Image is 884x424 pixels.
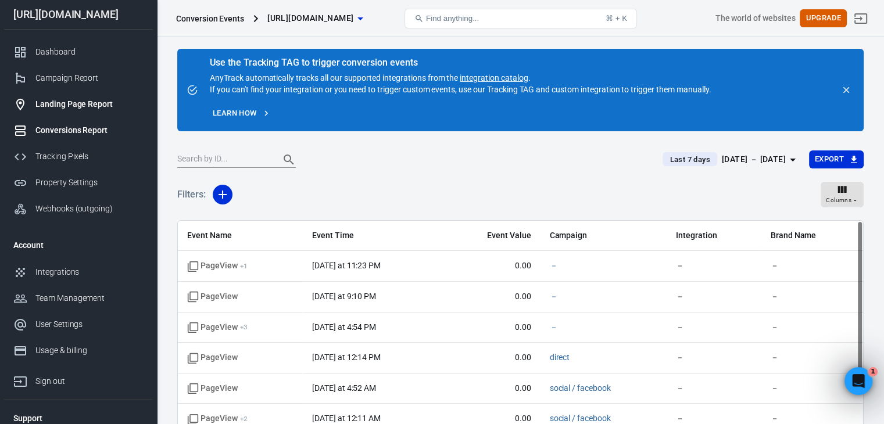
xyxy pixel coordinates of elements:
div: ⌘ + K [606,14,627,23]
sup: + 2 [240,415,248,423]
span: PageView [187,260,248,272]
span: － [771,352,854,364]
div: Tracking Pixels [35,150,144,163]
a: direct [549,353,570,362]
a: Property Settings [4,170,153,196]
button: Find anything...⌘ + K [405,9,637,28]
div: User Settings [35,318,144,330]
a: Team Management [4,285,153,311]
time: 2025-09-08T04:52:01+07:00 [312,383,376,393]
a: Tracking Pixels [4,143,153,170]
input: Search by ID... [177,152,270,167]
div: [URL][DOMAIN_NAME] [4,9,153,20]
span: 0.00 [450,352,531,364]
iframe: Intercom live chat [844,367,872,395]
time: 2025-09-08T00:11:48+07:00 [312,414,381,423]
span: － [549,260,557,272]
a: Integrations [4,259,153,285]
div: Team Management [35,292,144,304]
button: Last 7 days[DATE] － [DATE] [653,150,808,169]
span: 0.00 [450,383,531,394]
span: － [676,352,752,364]
span: 1 [868,367,878,376]
span: Event Name [187,230,294,242]
sup: + 3 [240,323,248,331]
div: Campaign Report [35,72,144,84]
span: － [676,291,752,303]
div: Conversion Events [176,13,244,24]
button: Columns [821,182,864,207]
span: Find anything... [426,14,479,23]
span: Event Value [450,230,531,242]
span: － [549,322,557,333]
time: 2025-09-08T23:23:23+07:00 [312,261,381,270]
a: social / facebook [549,414,610,423]
a: Sign out [847,5,875,33]
a: integration catalog [460,73,528,82]
span: Brand Name [771,230,854,242]
a: Landing Page Report [4,91,153,117]
h5: Filters: [177,176,206,213]
div: Use the Tracking TAG to trigger conversion events [210,57,711,69]
div: Landing Page Report [35,98,144,110]
span: － [676,322,752,333]
span: － [771,291,854,303]
a: Campaign Report [4,65,153,91]
span: Standard event name [187,352,238,364]
a: Usage & billing [4,337,153,364]
span: Columns [826,195,851,206]
div: Account id: ET3vQZHZ [715,12,795,24]
a: Conversions Report [4,117,153,143]
span: － [676,383,752,394]
div: Property Settings [35,177,144,189]
button: Search [275,146,303,174]
span: － [771,260,854,272]
a: － [549,261,557,270]
time: 2025-09-08T21:10:55+07:00 [312,292,376,301]
a: User Settings [4,311,153,337]
span: － [771,383,854,394]
sup: + 1 [240,262,248,270]
div: Dashboard [35,46,144,58]
span: 0.00 [450,291,531,303]
button: close [838,82,854,98]
div: [DATE] － [DATE] [722,152,786,167]
div: Conversions Report [35,124,144,136]
span: social / facebook [549,383,610,394]
span: PageView [187,322,248,333]
li: Account [4,231,153,259]
time: 2025-09-08T12:14:41+07:00 [312,353,381,362]
span: https://gaza47.store/ [267,11,353,26]
span: Campaign [549,230,657,242]
span: － [549,291,557,303]
span: direct [549,352,570,364]
a: Learn how [210,105,273,123]
div: AnyTrack automatically tracks all our supported integrations from the . If you can't find your in... [210,58,711,95]
span: Event Time [312,230,432,242]
span: 0.00 [450,260,531,272]
span: Integration [676,230,752,242]
a: － [549,322,557,332]
button: Upgrade [800,9,847,27]
button: Export [809,150,864,168]
span: － [676,260,752,272]
a: social / facebook [549,383,610,393]
div: Sign out [35,375,144,387]
div: Webhooks (outgoing) [35,203,144,215]
a: Webhooks (outgoing) [4,196,153,222]
span: 0.00 [450,322,531,333]
span: － [771,322,854,333]
button: [URL][DOMAIN_NAME] [263,8,367,29]
a: － [549,292,557,301]
div: Integrations [35,266,144,278]
time: 2025-09-08T16:54:07+07:00 [312,322,376,332]
span: Standard event name [187,291,238,303]
div: Usage & billing [35,344,144,357]
span: Standard event name [187,383,238,394]
span: Last 7 days [665,154,714,166]
a: Dashboard [4,39,153,65]
a: Sign out [4,364,153,394]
